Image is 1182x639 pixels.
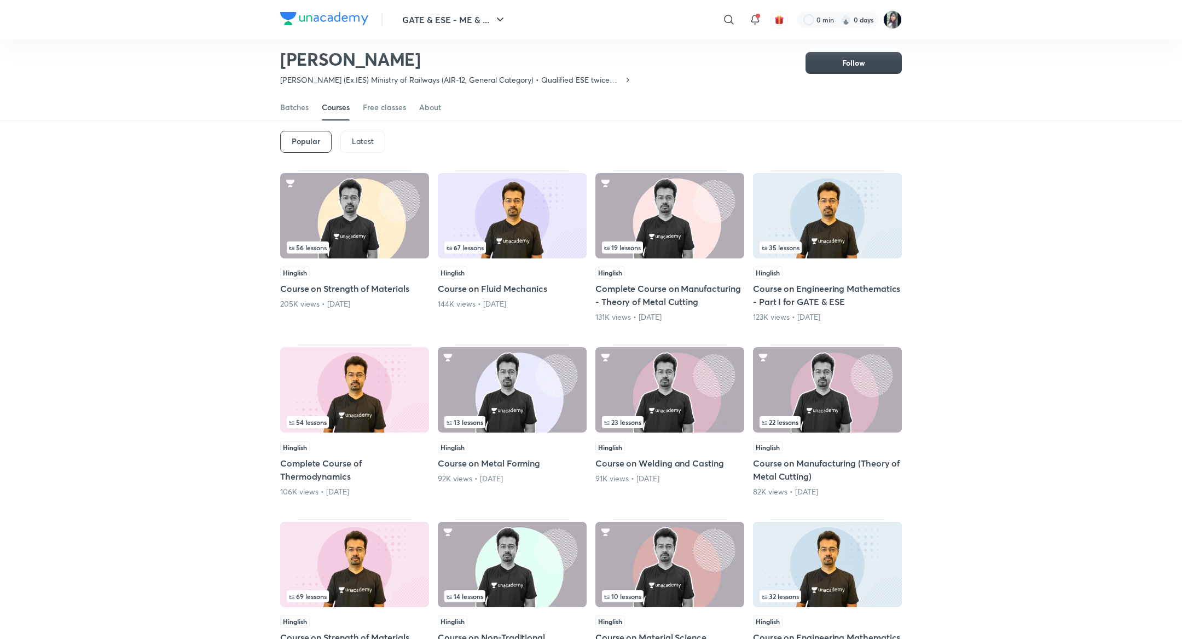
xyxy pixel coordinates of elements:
a: Batches [280,94,309,120]
div: infocontainer [602,241,738,254]
button: avatar [770,11,788,28]
span: Hinglish [595,441,625,453]
div: infosection [444,590,580,602]
div: left [760,241,895,254]
span: Hinglish [438,441,467,453]
div: infosection [602,241,738,254]
h5: Course on Metal Forming [438,457,587,470]
span: Hinglish [595,615,625,628]
span: Hinglish [280,267,310,279]
div: 82K views • 3 years ago [753,486,902,497]
span: Hinglish [438,615,467,628]
div: infocontainer [444,241,580,254]
div: Free classes [363,102,406,113]
div: Course on Welding and Casting [595,344,744,497]
div: 106K views • 3 years ago [280,486,429,497]
div: left [444,416,580,428]
div: infosection [287,590,422,602]
span: Hinglish [438,267,467,279]
p: [PERSON_NAME] (Ex.IES) Ministry of Railways (AIR-12, General Category) • Qualified ESE twice •GAT... [280,74,623,85]
span: 35 lessons [762,244,799,251]
div: 131K views • 4 years ago [595,312,744,323]
div: infosection [287,241,422,254]
img: Thumbnail [753,173,902,258]
div: infocontainer [444,416,580,428]
div: Course on Manufacturing (Theory of Metal Cutting) [753,344,902,497]
div: left [760,416,895,428]
div: infosection [287,416,422,428]
img: avatar [774,15,784,25]
img: Thumbnail [438,522,587,607]
span: 14 lessons [447,593,483,600]
span: Hinglish [280,441,310,453]
div: 144K views • 3 years ago [438,298,587,309]
h2: [PERSON_NAME] [280,48,632,70]
div: left [602,416,738,428]
div: infosection [760,241,895,254]
img: streak [841,14,851,25]
a: Company Logo [280,12,368,28]
img: Thumbnail [280,347,429,433]
div: left [287,241,422,254]
img: Thumbnail [280,173,429,258]
div: left [444,241,580,254]
span: 23 lessons [604,419,641,425]
img: Thumbnail [753,347,902,433]
div: infocontainer [760,241,895,254]
h5: Course on Manufacturing (Theory of Metal Cutting) [753,457,902,483]
img: Thumbnail [280,522,429,607]
div: infocontainer [760,590,895,602]
div: Courses [322,102,350,113]
div: infocontainer [287,241,422,254]
div: infosection [760,590,895,602]
a: Courses [322,94,350,120]
div: About [419,102,441,113]
div: infocontainer [760,416,895,428]
div: infocontainer [602,590,738,602]
span: 13 lessons [447,419,483,425]
img: Thumbnail [595,173,744,258]
div: left [760,590,895,602]
div: Batches [280,102,309,113]
div: infocontainer [444,590,580,602]
div: Course on Metal Forming [438,344,587,497]
div: infosection [444,416,580,428]
div: left [287,416,422,428]
div: infosection [602,416,738,428]
div: left [287,590,422,602]
h5: Complete Course on Manufacturing - Theory of Metal Cutting [595,282,744,308]
span: Hinglish [280,615,310,628]
a: Free classes [363,94,406,120]
h5: Course on Engineering Mathematics - Part I for GATE & ESE [753,282,902,308]
div: 123K views • 2 years ago [753,312,902,323]
button: GATE & ESE - ME & ... [396,9,513,31]
h5: Course on Welding and Casting [595,457,744,470]
p: Latest [352,137,374,146]
h5: Course on Fluid Mechanics [438,282,587,295]
img: Thumbnail [595,347,744,433]
div: Course on Strength of Materials [280,170,429,323]
div: Course on Fluid Mechanics [438,170,587,323]
img: Thumbnail [438,173,587,258]
div: left [444,590,580,602]
span: Follow [842,57,865,68]
div: Complete Course on Manufacturing - Theory of Metal Cutting [595,170,744,323]
div: 205K views • 3 years ago [280,298,429,309]
img: Thumbnail [595,522,744,607]
div: infosection [602,590,738,602]
div: infosection [760,416,895,428]
span: 19 lessons [604,244,641,251]
span: 67 lessons [447,244,484,251]
div: Course on Engineering Mathematics - Part I for GATE & ESE [753,170,902,323]
img: Thumbnail [753,522,902,607]
span: 54 lessons [289,419,327,425]
a: About [419,94,441,120]
span: Hinglish [753,615,783,628]
button: Follow [806,52,902,74]
div: left [602,590,738,602]
div: infocontainer [287,416,422,428]
img: Company Logo [280,12,368,25]
div: infocontainer [602,416,738,428]
h5: Complete Course of Thermodynamics [280,457,429,483]
h6: Popular [292,137,320,146]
